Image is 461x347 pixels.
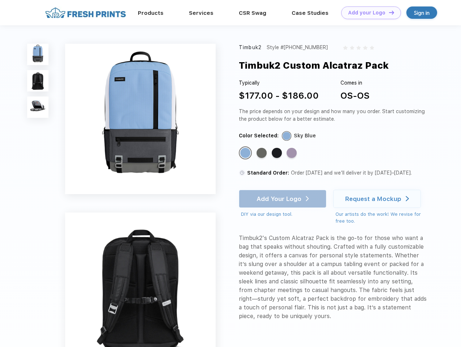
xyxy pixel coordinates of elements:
[240,148,250,158] div: Sky Blue
[350,46,354,50] img: gray_star.svg
[341,79,369,87] div: Comes in
[43,7,128,19] img: fo%20logo%202.webp
[345,195,401,202] div: Request a Mockup
[406,196,409,201] img: white arrow
[239,132,279,140] div: Color Selected:
[239,79,319,87] div: Typically
[239,234,428,321] div: Timbuk2's Custom Alcatraz Pack is the go-to for those who want a bag that speaks without shouting...
[363,46,367,50] img: gray_star.svg
[356,46,361,50] img: gray_star.svg
[406,7,437,19] a: Sign in
[389,10,394,14] img: DT
[370,46,374,50] img: gray_star.svg
[239,44,262,51] div: Timbuk2
[239,59,389,72] div: Timbuk2 Custom Alcatraz Pack
[65,44,216,194] img: func=resize&h=640
[341,89,369,102] div: OS-OS
[27,97,48,118] img: func=resize&h=100
[294,132,316,140] div: Sky Blue
[335,211,428,225] div: Our artists do the work! We revise for free too.
[291,170,412,176] span: Order [DATE] and we’ll deliver it by [DATE]–[DATE].
[414,9,430,17] div: Sign in
[241,211,326,218] div: DIY via our design tool.
[239,170,245,176] img: standard order
[348,10,385,16] div: Add your Logo
[27,70,48,91] img: func=resize&h=100
[138,10,164,16] a: Products
[239,108,428,123] div: The price depends on your design and how many you order. Start customizing the product below for ...
[272,148,282,158] div: Jet Black
[287,148,297,158] div: Lavender
[239,89,319,102] div: $177.00 - $186.00
[247,170,289,176] span: Standard Order:
[267,44,328,51] div: Style #[PHONE_NUMBER]
[343,46,347,50] img: gray_star.svg
[27,44,48,65] img: func=resize&h=100
[257,148,267,158] div: Gunmetal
